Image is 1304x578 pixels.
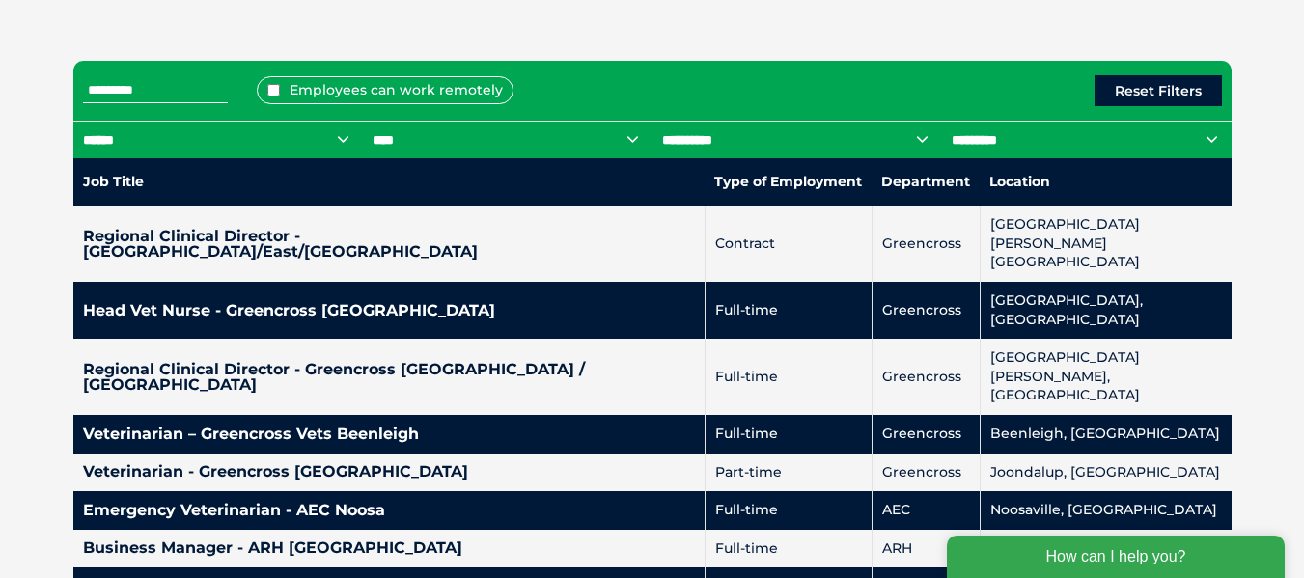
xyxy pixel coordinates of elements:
[872,415,980,454] td: Greencross
[872,491,980,530] td: AEC
[83,362,695,393] h4: Regional Clinical Director - Greencross [GEOGRAPHIC_DATA] / [GEOGRAPHIC_DATA]
[705,339,872,415] td: Full-time
[714,173,862,190] nobr: Type of Employment
[705,282,872,339] td: Full-time
[83,173,144,190] nobr: Job Title
[83,427,695,442] h4: Veterinarian – Greencross Vets Beenleigh
[872,454,980,492] td: Greencross
[1095,75,1222,106] button: Reset Filters
[980,454,1231,492] td: Joondalup, [GEOGRAPHIC_DATA]
[872,282,980,339] td: Greencross
[705,206,872,282] td: Contract
[705,491,872,530] td: Full-time
[83,540,695,556] h4: Business Manager - ARH [GEOGRAPHIC_DATA]
[980,339,1231,415] td: [GEOGRAPHIC_DATA][PERSON_NAME], [GEOGRAPHIC_DATA]
[881,173,970,190] nobr: Department
[257,76,513,104] label: Employees can work remotely
[872,339,980,415] td: Greencross
[267,84,280,96] input: Employees can work remotely
[980,415,1231,454] td: Beenleigh, [GEOGRAPHIC_DATA]
[989,173,1050,190] nobr: Location
[980,282,1231,339] td: [GEOGRAPHIC_DATA], [GEOGRAPHIC_DATA]
[83,464,695,480] h4: Veterinarian - Greencross [GEOGRAPHIC_DATA]
[980,491,1231,530] td: Noosaville, [GEOGRAPHIC_DATA]
[705,454,872,492] td: Part-time
[980,206,1231,282] td: [GEOGRAPHIC_DATA][PERSON_NAME][GEOGRAPHIC_DATA]
[705,530,872,568] td: Full-time
[83,303,695,318] h4: Head Vet Nurse - Greencross [GEOGRAPHIC_DATA]
[872,206,980,282] td: Greencross
[83,503,695,518] h4: Emergency Veterinarian - AEC Noosa
[872,530,980,568] td: ARH
[12,12,349,54] div: How can I help you?
[705,415,872,454] td: Full-time
[83,229,695,260] h4: Regional Clinical Director - [GEOGRAPHIC_DATA]/East/[GEOGRAPHIC_DATA]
